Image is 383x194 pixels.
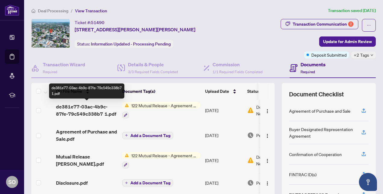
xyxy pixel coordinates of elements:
span: Disclosure.pdf [56,179,88,186]
span: de381e77-03ac-4b9c-87fe-79c549c338b7 1.pdf [56,103,117,117]
span: Add a Document Tag [130,133,170,138]
td: [DATE] [203,123,245,147]
h4: Details & People [128,61,178,68]
span: Document Needs Work [256,154,288,167]
img: Document Status [247,132,254,139]
img: Logo [265,109,270,114]
th: Document Tag(s) [120,83,203,100]
span: 3/3 Required Fields Completed [128,70,178,74]
img: Logo [265,181,270,186]
button: Status Icon122 Mutual Release - Agreement of Purchase and Sale [122,102,200,118]
span: Deposit Submitted [311,52,347,58]
span: Add a Document Tag [130,181,170,185]
span: [STREET_ADDRESS][PERSON_NAME][PERSON_NAME] [75,26,195,33]
span: Information Updated - Processing Pending [91,41,171,47]
div: Buyer Designated Representation Agreement [289,126,354,139]
div: Ticket #: [75,19,104,26]
span: Deal Processing [38,8,68,14]
button: Add a Document Tag [122,179,173,186]
h4: Transaction Wizard [43,61,85,68]
div: Agreement of Purchase and Sale [289,108,350,114]
h4: Documents [300,61,325,68]
span: Pending Review [256,132,286,139]
span: Document Needs Work [256,104,288,117]
button: Logo [263,105,272,115]
td: [DATE] [203,147,245,173]
span: 122 Mutual Release - Agreement of Purchase and Sale [129,152,200,159]
td: [DATE] [203,173,245,192]
span: ellipsis [367,23,371,27]
span: Update for Admin Review [323,37,372,46]
div: Status: [75,40,173,48]
img: logo [5,5,19,16]
img: Document Status [247,180,254,186]
button: Update for Admin Review [319,36,376,47]
span: 51490 [91,20,104,25]
div: 2 [348,21,353,27]
img: Document Status [247,107,254,114]
h4: Commission [213,61,263,68]
img: Document Status [247,157,254,164]
span: 1/1 Required Fields Completed [213,70,263,74]
span: Required [43,70,57,74]
span: 122 Mutual Release - Agreement of Purchase and Sale [129,102,200,109]
span: View Transaction [75,8,107,14]
span: Pending Review [256,180,286,186]
button: Logo [263,155,272,165]
span: Agreement of Purchase and Sale.pdf [56,128,117,142]
th: Upload Date [203,83,245,100]
button: Open asap [359,173,377,191]
span: home [31,9,36,13]
span: Status [247,88,260,95]
span: Required [300,70,315,74]
td: [DATE] [203,97,245,123]
img: IMG-X12372227_1.jpg [32,19,70,48]
span: down [370,54,373,57]
button: Add a Document Tag [122,131,173,139]
img: Status Icon [122,102,129,109]
div: Confirmation of Cooperation [289,151,342,158]
span: SO [8,178,16,186]
button: Logo [263,178,272,188]
span: Document Checklist [289,90,344,99]
button: Transaction Communication2 [281,19,358,29]
img: Logo [265,158,270,163]
th: (5) File Name [54,83,120,100]
li: / [71,7,73,14]
th: Status [245,83,296,100]
div: FINTRAC ID(s) [289,171,316,178]
span: +2 Tags [354,52,369,58]
span: plus [125,181,128,184]
button: Logo [263,130,272,140]
img: Status Icon [122,152,129,159]
article: Transaction saved [DATE] [328,7,376,14]
div: Transaction Communication [293,19,353,29]
span: Upload Date [205,88,229,95]
div: de381e77-03ac-4b9c-87fe-79c549c338b7 1.pdf [49,83,124,99]
span: plus [125,134,128,137]
img: Logo [265,133,270,138]
span: Mutual Release [PERSON_NAME].pdf [56,153,117,167]
button: Status Icon122 Mutual Release - Agreement of Purchase and Sale [122,152,200,168]
button: Add a Document Tag [122,132,173,139]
